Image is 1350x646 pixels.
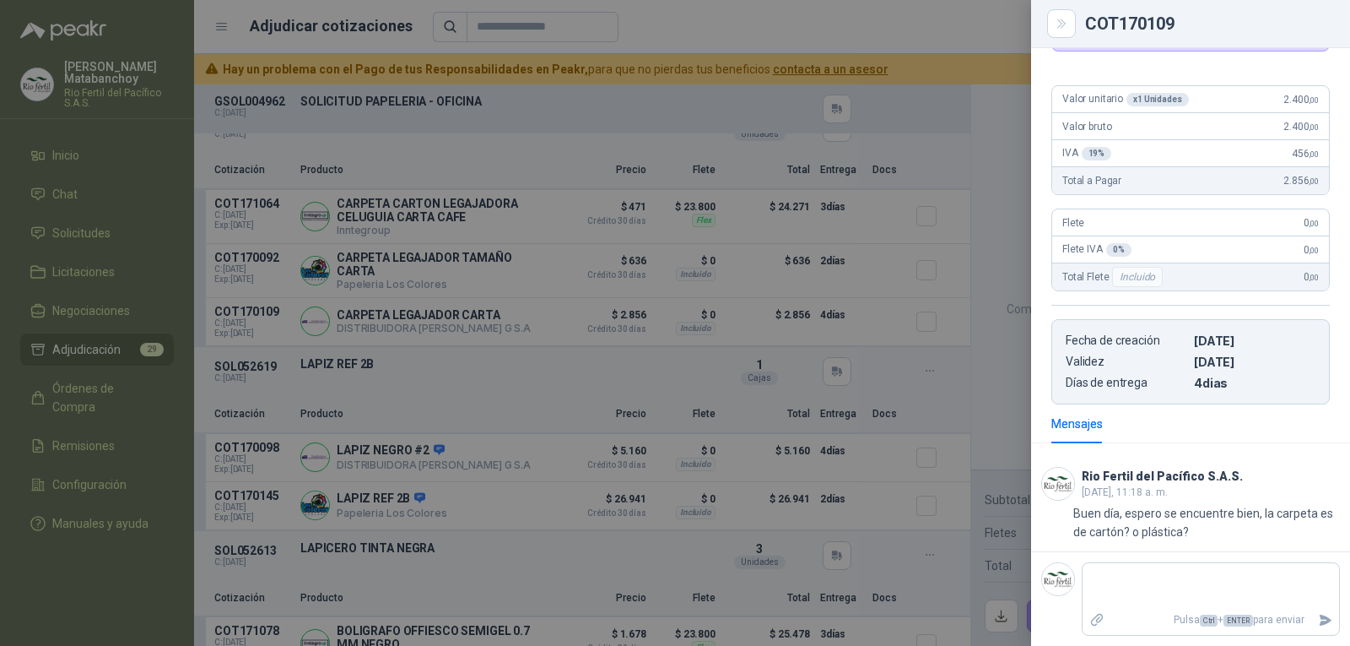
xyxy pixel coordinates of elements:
[1111,605,1312,635] p: Pulsa + para enviar
[1292,148,1319,160] span: 456
[1062,121,1111,133] span: Valor bruto
[1066,376,1187,390] p: Días de entrega
[1112,267,1163,287] div: Incluido
[1283,175,1319,187] span: 2.856
[1304,271,1319,283] span: 0
[1223,615,1253,627] span: ENTER
[1304,244,1319,256] span: 0
[1042,563,1074,595] img: Company Logo
[1194,334,1315,348] p: [DATE]
[1194,355,1315,369] p: [DATE]
[1082,486,1168,498] span: [DATE], 11:18 a. m.
[1126,93,1189,106] div: x 1 Unidades
[1042,468,1074,500] img: Company Logo
[1283,94,1319,106] span: 2.400
[1066,355,1187,369] p: Validez
[1062,217,1084,229] span: Flete
[1283,121,1319,133] span: 2.400
[1051,415,1103,433] div: Mensajes
[1062,243,1131,257] span: Flete IVA
[1106,243,1131,257] div: 0 %
[1082,147,1112,160] div: 19 %
[1309,176,1319,186] span: ,00
[1311,605,1339,635] button: Enviar
[1062,175,1121,187] span: Total a Pagar
[1085,15,1330,32] div: COT170109
[1309,149,1319,159] span: ,00
[1062,147,1111,160] span: IVA
[1194,376,1315,390] p: 4 dias
[1083,605,1111,635] label: Adjuntar archivos
[1082,472,1243,481] h3: Rio Fertil del Pacífico S.A.S.
[1200,615,1218,627] span: Ctrl
[1304,217,1319,229] span: 0
[1073,504,1340,541] p: Buen día, espero se encuentre bien, la carpeta es de cartón? o plástica?
[1066,334,1187,348] p: Fecha de creación
[1309,219,1319,228] span: ,00
[1062,267,1166,287] span: Total Flete
[1309,122,1319,132] span: ,00
[1309,273,1319,282] span: ,00
[1062,93,1189,106] span: Valor unitario
[1309,246,1319,255] span: ,00
[1051,14,1072,34] button: Close
[1309,95,1319,105] span: ,00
